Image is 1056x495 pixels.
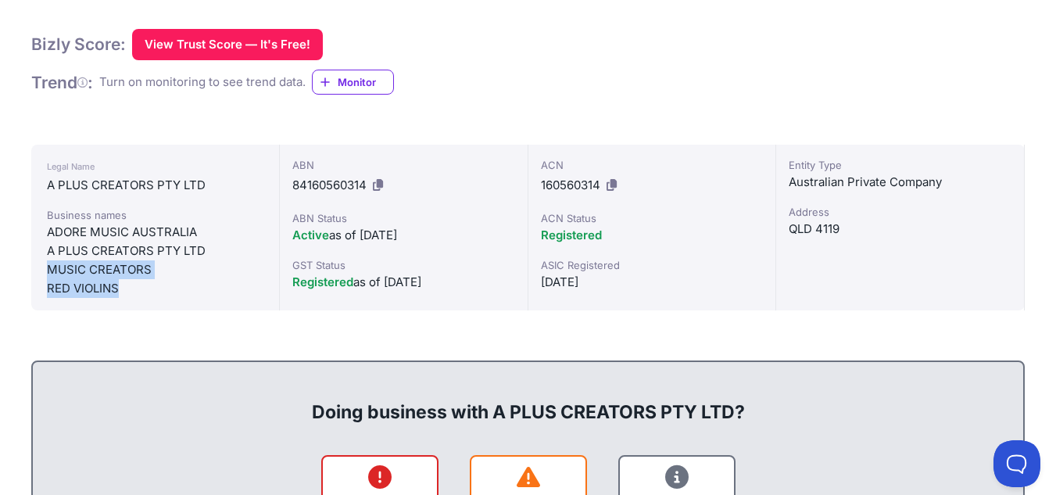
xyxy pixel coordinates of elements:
[541,257,764,273] div: ASIC Registered
[99,74,306,91] div: Turn on monitoring to see trend data.
[993,440,1040,487] iframe: Toggle Customer Support
[292,178,367,192] span: 84160560314
[541,210,764,226] div: ACN Status
[47,242,263,260] div: A PLUS CREATORS PTY LTD
[48,375,1008,425] div: Doing business with A PLUS CREATORS PTY LTD?
[541,228,602,242] span: Registered
[47,279,263,298] div: RED VIOLINS
[541,157,764,173] div: ACN
[47,260,263,279] div: MUSIC CREATORS
[789,157,1011,173] div: Entity Type
[338,74,393,90] span: Monitor
[47,176,263,195] div: A PLUS CREATORS PTY LTD
[292,226,515,245] div: as of [DATE]
[47,157,263,176] div: Legal Name
[312,70,394,95] a: Monitor
[541,178,600,192] span: 160560314
[292,210,515,226] div: ABN Status
[292,257,515,273] div: GST Status
[292,157,515,173] div: ABN
[789,204,1011,220] div: Address
[292,274,353,289] span: Registered
[292,228,329,242] span: Active
[789,220,1011,239] div: QLD 4119
[292,273,515,292] div: as of [DATE]
[541,273,764,292] div: [DATE]
[47,223,263,242] div: ADORE MUSIC AUSTRALIA
[132,29,323,60] button: View Trust Score — It's Free!
[789,173,1011,192] div: Australian Private Company
[31,34,126,55] h1: Bizly Score:
[31,72,93,93] h1: Trend :
[47,207,263,223] div: Business names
